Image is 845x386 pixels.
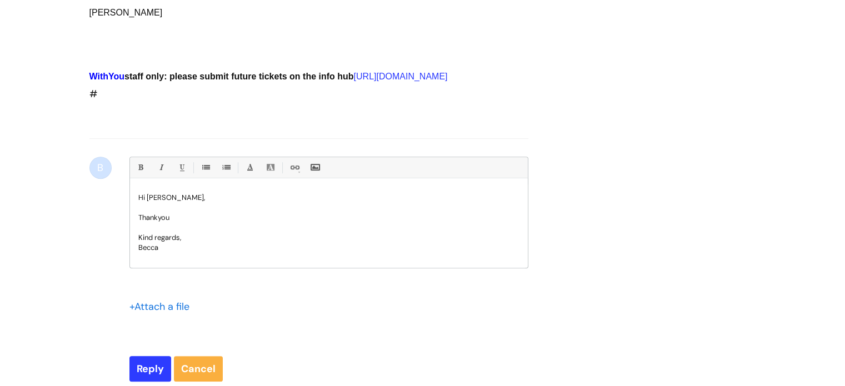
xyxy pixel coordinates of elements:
[133,161,147,174] a: Bold (Ctrl-B)
[154,161,168,174] a: Italic (Ctrl-I)
[89,72,354,81] strong: staff only: please submit future tickets on the info hub
[198,161,212,174] a: • Unordered List (Ctrl-Shift-7)
[129,356,171,382] input: Reply
[89,72,125,81] span: WithYou
[138,243,519,253] p: Becca
[174,161,188,174] a: Underline(Ctrl-U)
[89,5,488,21] div: [PERSON_NAME]
[263,161,277,174] a: Back Color
[243,161,257,174] a: Font Color
[138,213,519,223] p: Thankyou
[129,300,134,313] span: +
[89,157,112,179] div: B
[308,161,322,174] a: Insert Image...
[354,72,448,81] a: [URL][DOMAIN_NAME]
[138,233,519,243] p: Kind regards,
[287,161,301,174] a: Link
[219,161,233,174] a: 1. Ordered List (Ctrl-Shift-8)
[138,193,519,203] p: Hi [PERSON_NAME],
[174,356,223,382] a: Cancel
[129,298,196,315] div: Attach a file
